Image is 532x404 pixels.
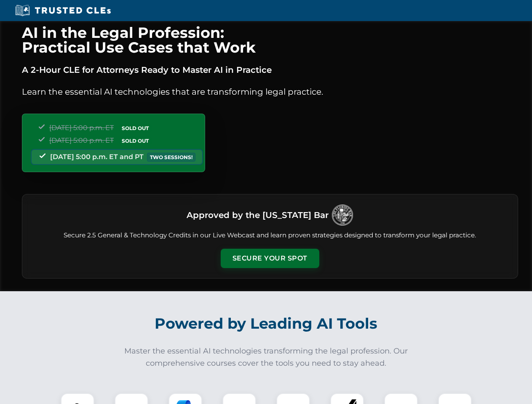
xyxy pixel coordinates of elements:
span: SOLD OUT [119,124,152,133]
button: Secure Your Spot [221,249,319,268]
p: A 2-Hour CLE for Attorneys Ready to Master AI in Practice [22,63,518,77]
img: Trusted CLEs [13,4,113,17]
h1: AI in the Legal Profession: Practical Use Cases that Work [22,25,518,55]
span: [DATE] 5:00 p.m. ET [49,124,114,132]
h3: Approved by the [US_STATE] Bar [187,207,329,223]
span: [DATE] 5:00 p.m. ET [49,136,114,144]
span: SOLD OUT [119,136,152,145]
p: Secure 2.5 General & Technology Credits in our Live Webcast and learn proven strategies designed ... [32,231,508,240]
img: Logo [332,205,353,226]
p: Learn the essential AI technologies that are transforming legal practice. [22,85,518,98]
h2: Powered by Leading AI Tools [33,309,500,338]
p: Master the essential AI technologies transforming the legal profession. Our comprehensive courses... [119,345,414,369]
